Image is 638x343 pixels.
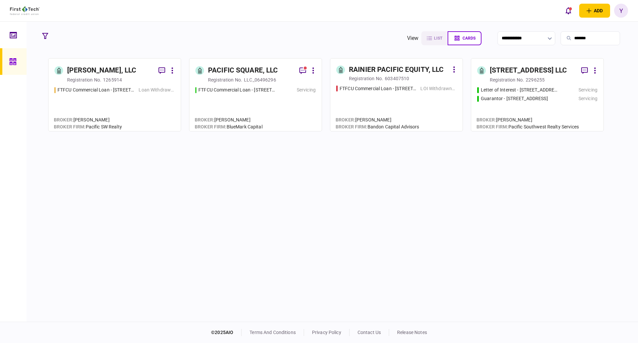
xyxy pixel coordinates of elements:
[477,123,579,130] div: Pacific Southwest Realty Services
[336,124,368,129] span: broker firm :
[57,86,135,93] div: FTFCU Commercial Loan - 8420 Steele Creek Rd Charlotte NC
[579,4,610,18] button: open adding identity options
[385,75,409,82] div: 603407510
[54,124,86,129] span: broker firm :
[490,65,567,76] div: [STREET_ADDRESS] LLC
[336,123,419,130] div: Bandon Capital Advisors
[211,329,242,336] div: © 2025 AIO
[349,75,383,82] div: registration no.
[195,117,214,122] span: Broker :
[490,77,524,83] div: registration no.
[10,6,40,15] img: client company logo
[67,65,136,76] div: [PERSON_NAME], LLC
[189,58,322,131] a: PACIFIC SQUARE, LLCregistration no.LLC_06496296FTFCU Commercial Loan - 4300-4462 East New York St...
[397,330,427,335] a: release notes
[526,77,545,83] div: 2296255
[477,117,496,122] span: Broker :
[434,36,442,41] span: list
[54,123,122,130] div: Pacific SW Realty
[358,330,381,335] a: contact us
[208,65,278,76] div: PACIFIC SQUARE, LLC
[340,85,417,92] div: FTFCU Commercial Loan - 18006 120th Avenue NE Bothell
[448,31,481,45] button: cards
[195,124,227,129] span: broker firm :
[103,77,122,83] div: 1265914
[481,86,558,93] div: Letter of Interest - 419 W River Rd Louisburg NC
[477,124,508,129] span: broker firm :
[579,95,597,102] div: Servicing
[477,116,579,123] div: [PERSON_NAME]
[336,117,355,122] span: Broker :
[54,117,73,122] span: Broker :
[67,77,101,83] div: registration no.
[421,31,448,45] button: list
[349,65,444,75] div: RAINIER PACIFIC EQUITY, LLC
[312,330,341,335] a: privacy policy
[336,116,419,123] div: [PERSON_NAME]
[198,86,276,93] div: FTFCU Commercial Loan - 4300-4462 East New York St.
[54,116,122,123] div: [PERSON_NAME]
[195,116,263,123] div: [PERSON_NAME]
[195,123,263,130] div: BlueMark Capital
[420,85,457,92] div: LOI Withdrawn/Declined
[579,86,597,93] div: Servicing
[139,86,175,93] div: Loan Withdrawn/Declined
[463,36,476,41] span: cards
[48,58,181,131] a: [PERSON_NAME], LLCregistration no.1265914FTFCU Commercial Loan - 8420 Steele Creek Rd Charlotte N...
[244,77,276,83] div: LLC_06496296
[208,77,242,83] div: registration no.
[407,34,419,42] div: view
[297,86,316,93] div: Servicing
[481,95,548,102] div: Guarantor - 419 W River Rd Louisburg NC 27549
[471,58,604,131] a: [STREET_ADDRESS] LLCregistration no.2296255Letter of Interest - 419 W River Rd Louisburg NCServic...
[330,58,463,131] a: RAINIER PACIFIC EQUITY, LLCregistration no.603407510FTFCU Commercial Loan - 18006 120th Avenue NE...
[614,4,628,18] button: Y
[250,330,296,335] a: terms and conditions
[561,4,575,18] button: open notifications list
